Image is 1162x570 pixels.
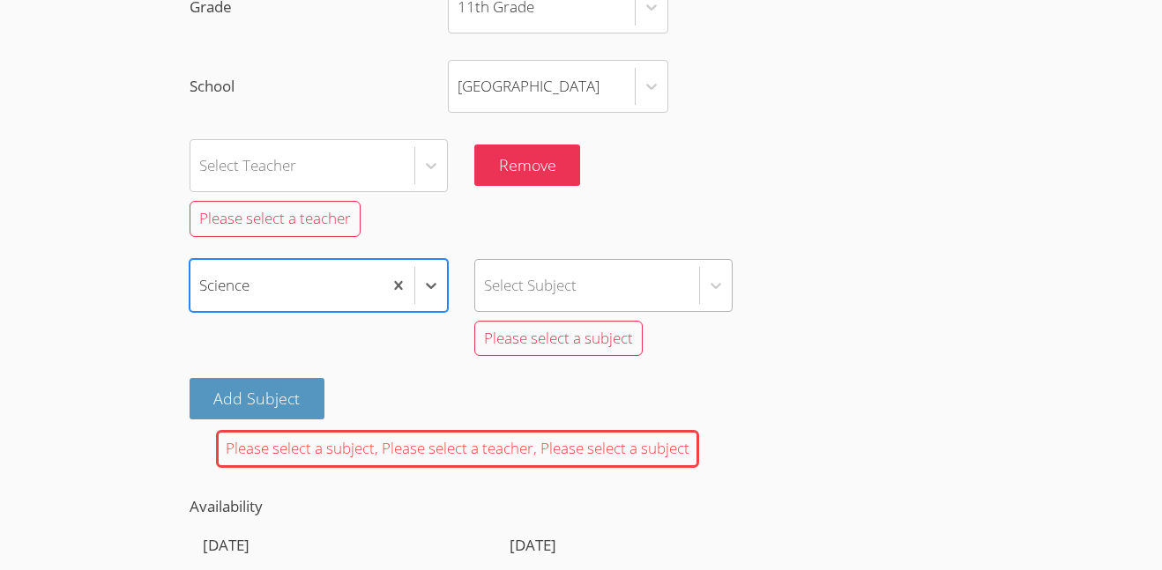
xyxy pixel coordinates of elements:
span: Please select a teacher [199,208,351,228]
button: Add Subject [190,378,325,419]
span: School [190,74,448,100]
span: Availability [190,496,263,516]
div: Select Subject [484,272,577,298]
div: Please select a subject, Please select a teacher, Please select a subject [216,430,699,468]
span: Please select a subject [484,328,633,348]
div: [GEOGRAPHIC_DATA] [458,73,600,99]
button: Remove [474,144,581,186]
div: Select Teacher [199,152,296,178]
h4: [DATE] [203,534,483,557]
div: Science [199,272,250,298]
h4: [DATE] [510,534,790,557]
